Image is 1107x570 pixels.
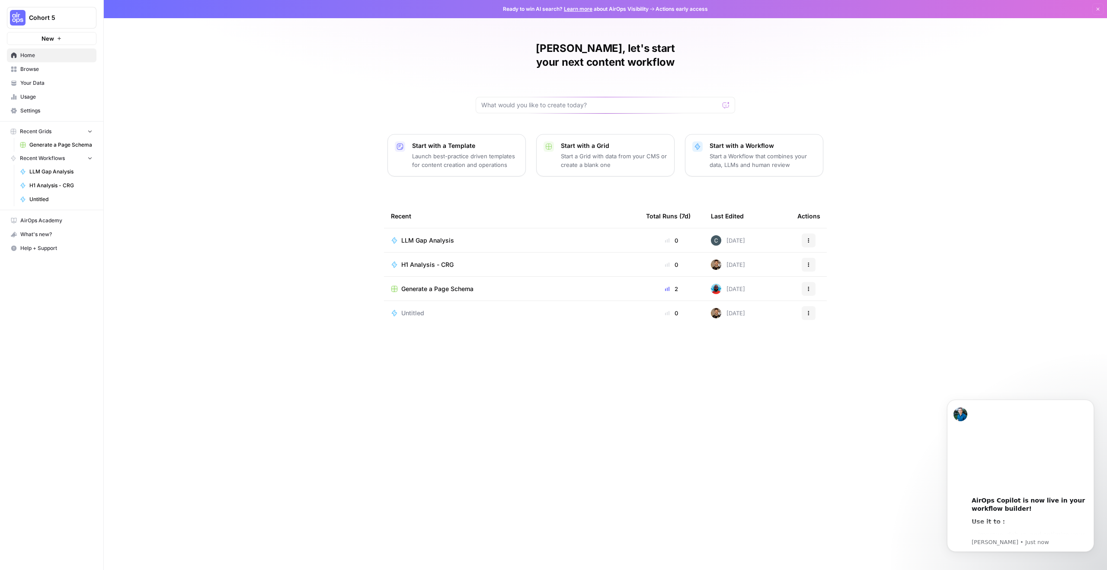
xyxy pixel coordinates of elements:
span: AirOps Academy [20,217,93,224]
div: Recent [391,204,632,228]
div: 0 [646,309,697,317]
a: Usage [7,90,96,104]
span: Recent Workflows [20,154,65,162]
img: Cohort 5 Logo [10,10,26,26]
span: Generate a Page Schema [401,285,474,293]
input: What would you like to create today? [481,101,719,109]
a: AirOps Academy [7,214,96,227]
div: 0 [646,260,697,269]
a: H1 Analysis - CRG [391,260,632,269]
a: Settings [7,104,96,118]
span: Help + Support [20,244,93,252]
iframe: Intercom notifications message [934,387,1107,566]
p: Start a Workflow that combines your data, LLMs and human review [710,152,816,169]
div: 2 [646,285,697,293]
span: LLM Gap Analysis [29,168,93,176]
button: Recent Grids [7,125,96,138]
div: [DATE] [711,284,745,294]
button: Start with a WorkflowStart a Workflow that combines your data, LLMs and human review [685,134,823,176]
img: om7kq3n9tbr8divsi7z55l59x7jq [711,284,721,294]
span: Ready to win AI search? about AirOps Visibility [503,5,649,13]
a: Your Data [7,76,96,90]
button: Workspace: Cohort 5 [7,7,96,29]
a: Untitled [16,192,96,206]
span: Settings [20,107,93,115]
span: Usage [20,93,93,101]
span: H1 Analysis - CRG [29,182,93,189]
p: Launch best-practice driven templates for content creation and operations [412,152,518,169]
a: Home [7,48,96,62]
div: 0 [646,236,697,245]
a: H1 Analysis - CRG [16,179,96,192]
span: Recent Grids [20,128,51,135]
p: Start a Grid with data from your CMS or create a blank one [561,152,667,169]
span: H1 Analysis - CRG [401,260,454,269]
a: Learn more [564,6,592,12]
button: Help + Support [7,241,96,255]
h1: [PERSON_NAME], let's start your next content workflow [476,42,735,69]
img: 9zdwb908u64ztvdz43xg4k8su9w3 [711,235,721,246]
span: LLM Gap Analysis [401,236,454,245]
span: Actions early access [656,5,708,13]
div: Last Edited [711,204,744,228]
span: Cohort 5 [29,13,81,22]
button: Start with a GridStart a Grid with data from your CMS or create a blank one [536,134,675,176]
span: Untitled [401,309,424,317]
p: Start with a Grid [561,141,667,150]
div: [DATE] [711,259,745,270]
img: 36rz0nf6lyfqsoxlb67712aiq2cf [711,308,721,318]
p: Start with a Workflow [710,141,816,150]
button: Start with a TemplateLaunch best-practice driven templates for content creation and operations [387,134,526,176]
span: Browse [20,65,93,73]
button: What's new? [7,227,96,241]
span: New [42,34,54,43]
div: Actions [797,204,820,228]
a: Generate a Page Schema [391,285,632,293]
span: Home [20,51,93,59]
a: Generate a Page Schema [16,138,96,152]
a: Browse [7,62,96,76]
p: Start with a Template [412,141,518,150]
span: Generate a Page Schema [29,141,93,149]
span: Untitled [29,195,93,203]
div: [DATE] [711,235,745,246]
a: LLM Gap Analysis [391,236,632,245]
a: LLM Gap Analysis [16,165,96,179]
div: [DATE] [711,308,745,318]
button: New [7,32,96,45]
a: Untitled [391,309,632,317]
button: Recent Workflows [7,152,96,165]
img: 36rz0nf6lyfqsoxlb67712aiq2cf [711,259,721,270]
span: Your Data [20,79,93,87]
div: Total Runs (7d) [646,204,691,228]
div: What's new? [7,228,96,241]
